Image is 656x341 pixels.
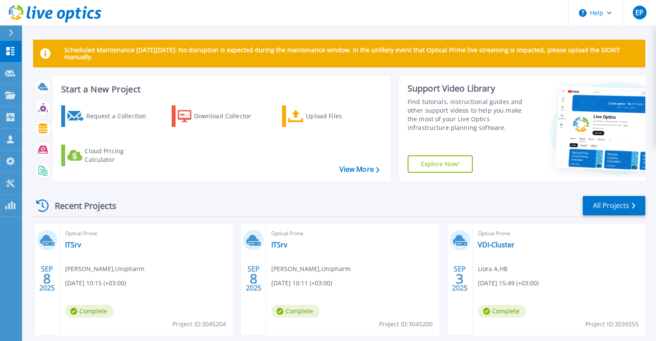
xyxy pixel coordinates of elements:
[85,147,154,164] div: Cloud Pricing Calculator
[172,105,268,127] a: Download Collector
[271,278,332,288] span: [DATE] 10:11 (+03:00)
[456,275,464,282] span: 3
[408,83,531,94] div: Support Video Library
[65,229,227,238] span: Optical Prime
[65,264,144,274] span: [PERSON_NAME] , Unipharm
[339,165,379,174] a: View More
[39,263,55,294] div: SEP 2025
[245,263,262,294] div: SEP 2025
[173,319,226,329] span: Project ID: 3045204
[271,229,433,238] span: Optical Prime
[635,9,643,16] span: EP
[271,305,320,318] span: Complete
[452,263,468,294] div: SEP 2025
[478,229,640,238] span: Optical Prime
[61,145,157,166] a: Cloud Pricing Calculator
[86,107,155,125] div: Request a Collection
[65,305,113,318] span: Complete
[250,275,257,282] span: 8
[61,105,157,127] a: Request a Collection
[583,196,645,215] a: All Projects
[282,105,378,127] a: Upload Files
[478,305,526,318] span: Complete
[65,240,81,249] a: ITSrv
[306,107,375,125] div: Upload Files
[408,155,473,173] a: Explore Now!
[379,319,433,329] span: Project ID: 3045200
[194,107,263,125] div: Download Collector
[33,195,128,216] div: Recent Projects
[478,240,515,249] a: VDI-Cluster
[64,47,638,60] p: Scheduled Maintenance [DATE][DATE]: No disruption is expected during the maintenance window. In t...
[478,264,508,274] span: Liora A , HB
[585,319,639,329] span: Project ID: 3039255
[408,98,531,132] div: Find tutorials, instructional guides and other support videos to help you make the most of your L...
[61,85,379,94] h3: Start a New Project
[43,275,51,282] span: 8
[271,264,351,274] span: [PERSON_NAME] , Unipharm
[271,240,287,249] a: ITSrv
[478,278,539,288] span: [DATE] 15:49 (+03:00)
[65,278,126,288] span: [DATE] 10:15 (+03:00)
